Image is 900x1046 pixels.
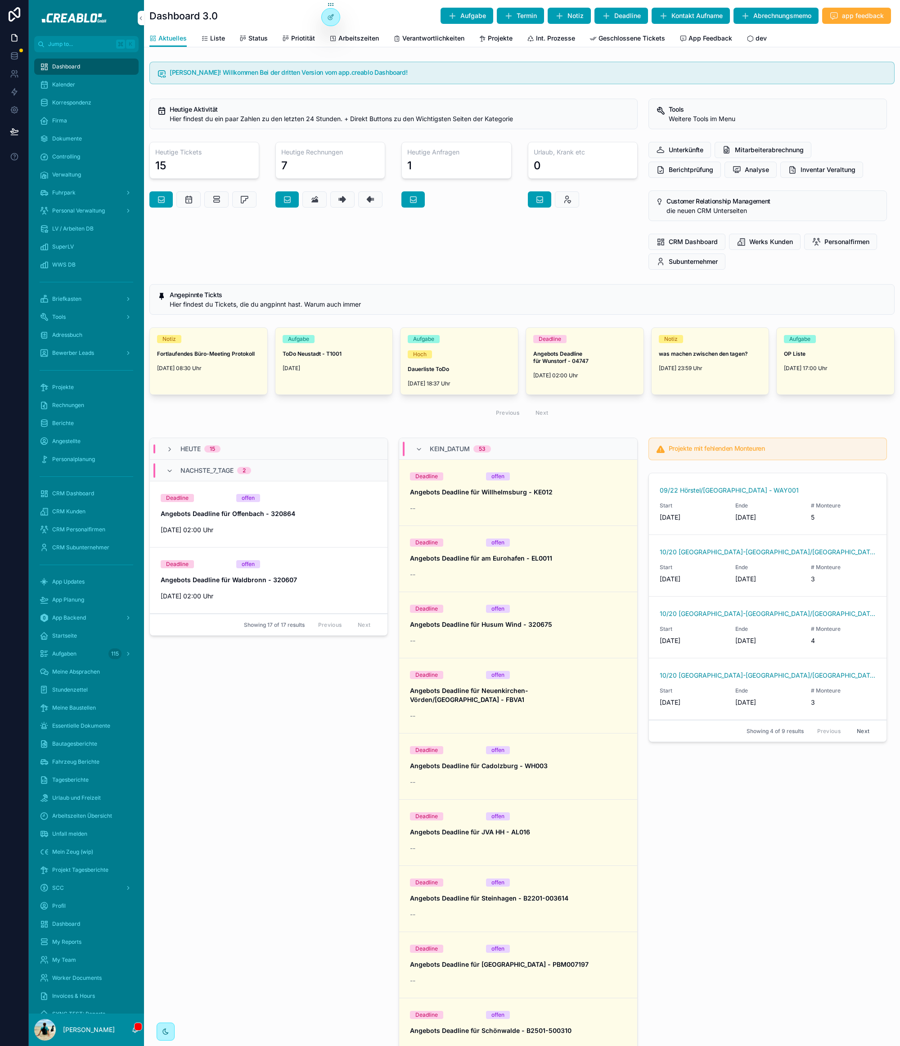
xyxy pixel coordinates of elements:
span: Invoices & Hours [52,992,95,1000]
h3: Urlaub, Krank etc [534,148,632,157]
strong: Angebots Deadline für Neuenkirchen-Vörden/[GEOGRAPHIC_DATA] - FBVA1 [410,687,528,703]
a: Firma [34,113,139,129]
a: LV / Arbeiten DB [34,221,139,237]
a: NotizFortlaufendes Büro-Meeting Protokoll[DATE] 08:30 Uhr [149,327,268,395]
a: My Reports [34,934,139,950]
a: Mein Zeug (wip) [34,844,139,860]
span: [DATE] [735,698,800,707]
a: 10/20 [GEOGRAPHIC_DATA]-[GEOGRAPHIC_DATA]/[GEOGRAPHIC_DATA] - FBVA1Start[DATE]Ende[DATE]# Monteure3 [649,535,886,597]
a: Controlling [34,149,139,165]
span: Arbeitszeiten [338,34,379,43]
div: Aufgabe [789,335,810,343]
a: 10/20 [GEOGRAPHIC_DATA]-[GEOGRAPHIC_DATA]/[GEOGRAPHIC_DATA] - FBVA1Start[DATE]Ende[DATE]# Monteure4 [649,597,886,658]
span: -- [410,711,415,720]
a: 09/22 Hörstel/[GEOGRAPHIC_DATA] - WAY001Start[DATE]Ende[DATE]# Monteure5 [649,473,886,535]
a: SuperLV [34,239,139,255]
a: CRM Kunden [34,503,139,520]
div: Deadline [415,539,438,547]
span: Start [660,687,724,694]
span: [DATE] [660,513,724,522]
a: DeadlineoffenAngebots Deadline für Willhelmsburg - KE012-- [399,460,637,526]
a: Verwaltung [34,167,139,183]
span: App Backend [52,614,86,621]
span: Dashboard [52,920,80,928]
span: Dokumente [52,135,82,142]
span: [DATE] 02:00 Uhr [161,525,377,534]
button: CRM Dashboard [648,234,725,250]
span: Werks Kunden [749,237,793,246]
span: Hier findest du ein paar Zahlen zu den letzten 24 Stunden. + Direkt Buttons zu den Wichtigsten Se... [170,115,513,122]
span: Ende [735,625,800,633]
span: 10/20 [GEOGRAPHIC_DATA]-[GEOGRAPHIC_DATA]/[GEOGRAPHIC_DATA] - FBVA1 [660,671,876,680]
a: 10/20 [GEOGRAPHIC_DATA]-[GEOGRAPHIC_DATA]/[GEOGRAPHIC_DATA] - FBVA1 [660,548,876,557]
span: Angestellte [52,438,81,445]
span: SuperLV [52,243,74,250]
span: Fuhrpark [52,189,76,196]
div: offen [491,945,504,953]
span: 10/20 [GEOGRAPHIC_DATA]-[GEOGRAPHIC_DATA]/[GEOGRAPHIC_DATA] - FBVA1 [660,609,876,618]
div: 0 [534,158,541,173]
button: Deadline [594,8,648,24]
span: Start [660,502,724,509]
div: 7 [281,158,288,173]
div: Deadline [539,335,561,343]
a: Bautagesberichte [34,736,139,752]
button: Personalfirmen [804,234,877,250]
a: SCC [34,880,139,896]
span: My Reports [52,938,81,946]
a: Projekte [479,30,513,48]
a: App Feedback [679,30,732,48]
a: Int. Prozesse [527,30,575,48]
div: Deadline [415,945,438,953]
h3: Heutige Tickets [155,148,253,157]
span: Unfall melden [52,830,87,838]
a: CRM Subunternehmer [34,539,139,556]
span: Dashboard [52,63,80,70]
a: Fahrzeug Berichte [34,754,139,770]
span: NACHSTE_7_TAGE [180,466,234,475]
a: Essentielle Dokumente [34,718,139,734]
a: Notizwas machen zwischen den tagen?[DATE] 23:59 Uhr [651,327,769,395]
span: K [127,41,134,48]
div: Weitere Tools im Menu [669,114,879,123]
div: Deadline [415,671,438,679]
a: DeadlineoffenAngebots Deadline für JVA HH - AL016-- [399,800,637,866]
span: [DATE] 23:59 Uhr [659,365,762,372]
a: Dashboard [34,916,139,932]
span: # Monteure [811,564,876,571]
a: Meine Absprachen [34,664,139,680]
div: Hier findest du ein paar Zahlen zu den letzten 24 Stunden. + Direkt Buttons zu den Wichtigsten Se... [170,114,630,123]
span: Notiz [567,11,584,20]
a: DeadlineoffenAngebots Deadline für Cadolzburg - WH003-- [399,734,637,800]
button: Aufgabe [441,8,493,24]
div: offen [491,812,504,820]
span: Subunternehmer [669,257,718,266]
a: Fuhrpark [34,185,139,201]
a: Geschlossene Tickets [589,30,665,48]
span: Jump to... [48,41,112,48]
span: Termin [517,11,537,20]
span: app feedback [842,11,884,20]
span: Worker Documents [52,974,102,982]
span: Int. Prozesse [536,34,575,43]
span: My Team [52,956,76,964]
span: [DATE] 08:30 Uhr [157,365,260,372]
a: Meine Baustellen [34,700,139,716]
a: Korrespondenz [34,95,139,111]
button: Mitarbeiterabrechnung [715,142,811,158]
button: Jump to...K [34,36,139,52]
a: App Backend [34,610,139,626]
span: KEIN_DATUM [430,444,470,453]
div: Deadline [166,494,189,502]
a: Personalplanung [34,451,139,467]
span: Kalender [52,81,75,88]
span: Projekte [488,34,513,43]
a: DeadlineoffenAngebots Deadline für Offenbach - 320864[DATE] 02:00 Uhr [150,481,387,548]
span: Tools [52,313,66,321]
strong: was machen zwischen den tagen? [659,350,748,357]
span: HEUTE [180,444,201,453]
div: offen [242,560,255,568]
span: SCC [52,884,64,892]
a: Angestellte [34,433,139,449]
